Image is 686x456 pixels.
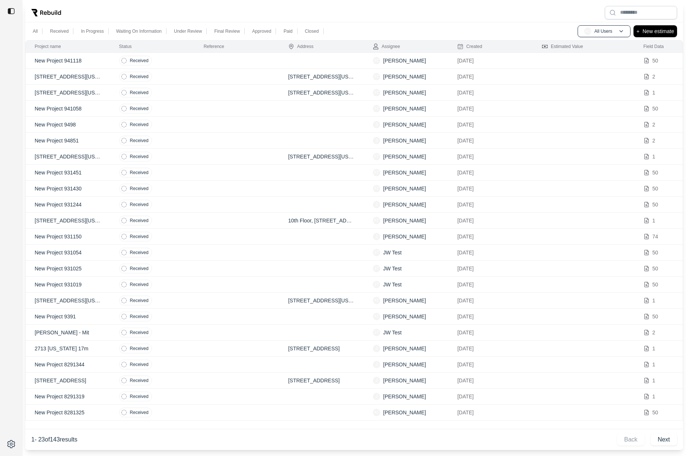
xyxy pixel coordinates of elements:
p: Received [130,282,149,288]
p: [DATE] [457,121,524,128]
span: J [373,233,380,240]
p: [DATE] [457,201,524,208]
p: [DATE] [457,409,524,416]
span: J [373,121,380,128]
td: [STREET_ADDRESS][US_STATE] [279,85,364,101]
p: [PERSON_NAME] [383,185,426,192]
div: Created [457,44,482,49]
p: New estimate [642,27,674,36]
p: 2 [652,137,655,144]
div: Address [288,44,314,49]
p: + [636,27,639,36]
p: [PERSON_NAME] [383,169,426,176]
p: [PERSON_NAME] [383,361,426,368]
p: New Project 8291319 [35,393,101,400]
td: [STREET_ADDRESS] [279,341,364,357]
p: Received [130,346,149,351]
p: 1 [652,89,655,96]
p: In Progress [81,28,104,34]
p: 1 - 23 of 143 results [31,435,77,444]
p: Closed [305,28,319,34]
p: Received [130,74,149,80]
p: [DATE] [457,105,524,112]
p: 1 [652,297,655,304]
p: Received [130,362,149,367]
p: New Project 931025 [35,265,101,272]
p: Received [130,410,149,415]
p: 2 [652,121,655,128]
td: [STREET_ADDRESS][US_STATE] [279,149,364,165]
span: AT [373,409,380,416]
p: 50 [652,169,658,176]
p: [STREET_ADDRESS][US_STATE][US_STATE] - [GEOGRAPHIC_DATA] [35,73,101,80]
p: 50 [652,185,658,192]
p: Received [130,218,149,224]
span: AT [373,217,380,224]
span: AT [373,185,380,192]
p: [DATE] [457,329,524,336]
p: 50 [652,57,658,64]
p: [DATE] [457,297,524,304]
p: JW Test [383,281,402,288]
td: [STREET_ADDRESS][US_STATE] [279,293,364,309]
p: [PERSON_NAME] [383,409,426,416]
p: [DATE] [457,137,524,144]
span: J [373,201,380,208]
div: Project name [35,44,61,49]
p: [DATE] [457,153,524,160]
p: [DATE] [457,169,524,176]
button: AUAll Users [578,25,631,37]
p: Received [130,90,149,96]
p: New Project 9498 [35,121,101,128]
p: Received [130,154,149,160]
p: [STREET_ADDRESS][US_STATE][US_STATE] [35,153,101,160]
p: [STREET_ADDRESS][US_STATE][US_STATE] [35,89,101,96]
p: Approved [252,28,271,34]
div: Assignee [373,44,400,49]
p: Waiting On Information [116,28,162,34]
p: 1 [652,217,655,224]
div: Status [119,44,132,49]
p: New Project 8281325 [35,409,101,416]
p: Received [130,234,149,240]
p: New Project 931054 [35,249,101,256]
p: JW Test [383,249,402,256]
p: New Project 931244 [35,201,101,208]
p: [STREET_ADDRESS][US_STATE][US_STATE] [35,217,101,224]
span: AT [373,73,380,80]
p: [DATE] [457,313,524,320]
p: [PERSON_NAME] [383,57,426,64]
p: [DATE] [457,393,524,400]
p: Received [130,314,149,319]
p: New Project 941058 [35,105,101,112]
p: [PERSON_NAME] [383,153,426,160]
p: [PERSON_NAME] [383,137,426,144]
p: [DATE] [457,89,524,96]
p: [DATE] [457,281,524,288]
p: Received [130,394,149,399]
p: Received [130,170,149,176]
p: New Project 931150 [35,233,101,240]
p: 50 [652,201,658,208]
span: JT [373,281,380,288]
p: [DATE] [457,233,524,240]
p: [DATE] [457,377,524,384]
p: 50 [652,281,658,288]
span: AT [373,89,380,96]
p: Received [130,378,149,383]
span: JT [373,329,380,336]
p: [PERSON_NAME] [383,201,426,208]
span: AT [373,57,380,64]
p: [DATE] [457,265,524,272]
p: [PERSON_NAME] [383,313,426,320]
p: New Project 931019 [35,281,101,288]
button: Next [651,434,677,446]
p: [PERSON_NAME] [383,105,426,112]
p: Final Review [214,28,240,34]
td: 10th Floor, [STREET_ADDRESS][US_STATE] [279,213,364,229]
p: [PERSON_NAME] [383,377,426,384]
p: 50 [652,409,658,416]
p: Received [50,28,69,34]
p: [DATE] [457,217,524,224]
p: 50 [652,249,658,256]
